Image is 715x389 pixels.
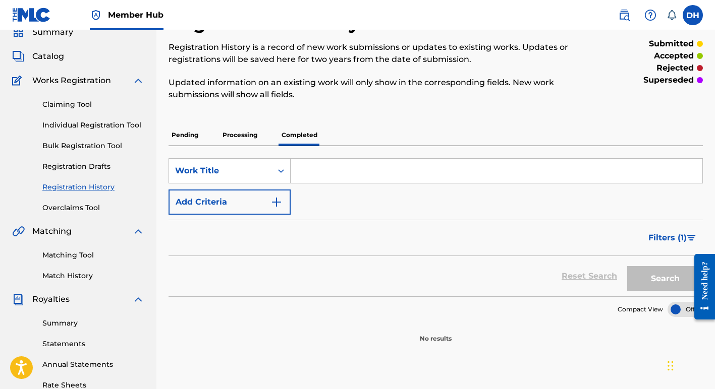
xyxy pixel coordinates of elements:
a: Statements [42,339,144,349]
a: CatalogCatalog [12,50,64,62]
a: Individual Registration Tool [42,120,144,131]
img: expand [132,75,144,87]
img: Works Registration [12,75,25,87]
iframe: Chat Widget [665,341,715,389]
img: Summary [12,26,24,38]
span: Summary [32,26,73,38]
img: search [618,9,630,21]
button: Add Criteria [169,189,291,215]
img: Top Rightsholder [90,9,102,21]
iframe: Resource Center [687,246,715,327]
p: superseded [643,74,694,86]
button: Filters (1) [642,225,703,250]
p: accepted [654,50,694,62]
p: Pending [169,124,201,146]
a: Claiming Tool [42,99,144,110]
img: Matching [12,225,25,237]
div: Notifications [667,10,677,20]
span: Works Registration [32,75,111,87]
img: help [644,9,656,21]
a: Bulk Registration Tool [42,141,144,151]
span: Matching [32,225,72,237]
a: Annual Statements [42,359,144,370]
p: Updated information on an existing work will only show in the corresponding fields. New work subm... [169,77,580,101]
img: Royalties [12,293,24,305]
div: User Menu [683,5,703,25]
a: Registration History [42,182,144,192]
form: Search Form [169,158,703,296]
span: Filters ( 1 ) [648,232,687,244]
span: Member Hub [108,9,163,21]
a: Match History [42,271,144,281]
img: MLC Logo [12,8,51,22]
span: Compact View [618,305,663,314]
div: Drag [668,351,674,381]
a: Registration Drafts [42,161,144,172]
img: expand [132,293,144,305]
img: filter [687,235,696,241]
span: Royalties [32,293,70,305]
a: Public Search [614,5,634,25]
a: SummarySummary [12,26,73,38]
a: Summary [42,318,144,329]
a: Matching Tool [42,250,144,261]
p: Completed [279,124,320,146]
div: Help [640,5,661,25]
img: Catalog [12,50,24,62]
p: No results [420,322,452,343]
p: submitted [649,38,694,50]
img: 9d2ae6d4665cec9f34b9.svg [270,196,283,208]
a: Overclaims Tool [42,203,144,213]
p: rejected [656,62,694,74]
p: Registration History is a record of new work submissions or updates to existing works. Updates or... [169,41,580,66]
p: Processing [219,124,260,146]
div: Work Title [175,165,266,177]
span: Catalog [32,50,64,62]
img: expand [132,225,144,237]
